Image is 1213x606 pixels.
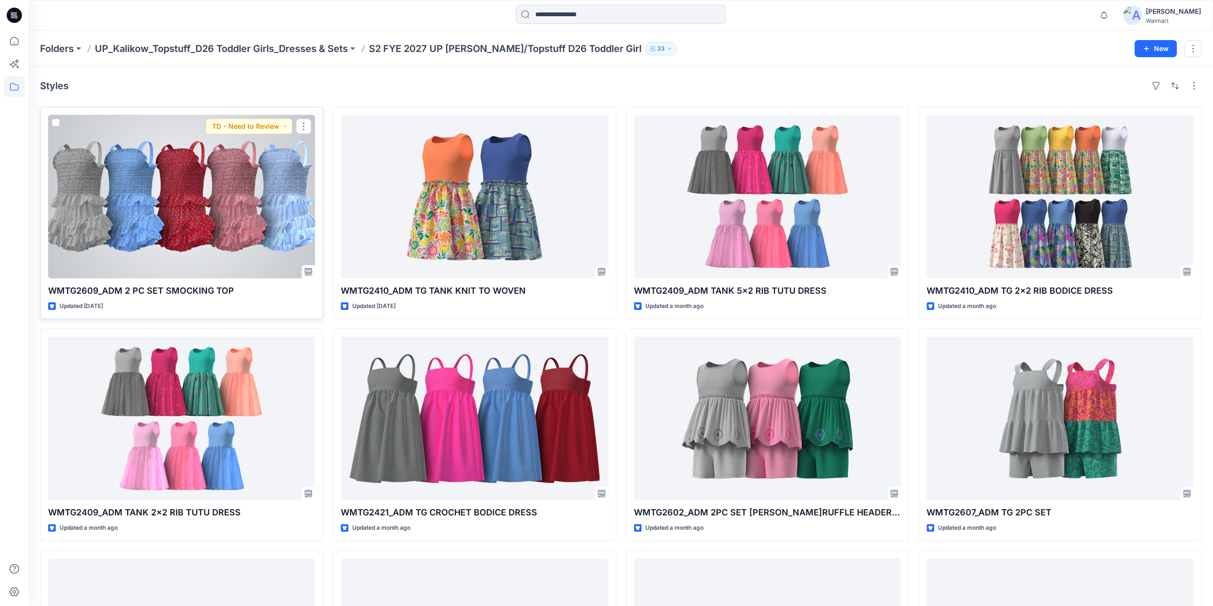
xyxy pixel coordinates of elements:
p: Updated a month ago [645,301,703,311]
a: WMTG2607_ADM TG 2PC SET [927,337,1193,500]
p: Updated a month ago [352,523,410,533]
p: WMTG2607_ADM TG 2PC SET [927,506,1193,519]
a: Folders [40,42,74,55]
p: Updated a month ago [60,523,118,533]
a: WMTG2409_ADM TANK 2x2 RIB TUTU DRESS [48,337,315,500]
p: S2 FYE 2027 UP [PERSON_NAME]/Topstuff D26 Toddler Girl [369,42,642,55]
button: New [1134,40,1177,57]
a: WMTG2421_ADM TG CROCHET BODICE DRESS [341,337,608,500]
p: WMTG2409_ADM TANK 2x2 RIB TUTU DRESS [48,506,315,519]
a: WMTG2410_ADM TG 2x2 RIB BODICE DRESS [927,115,1193,278]
a: WMTG2409_ADM TANK 5x2 RIB TUTU DRESS [634,115,901,278]
div: [PERSON_NAME] [1146,6,1201,17]
p: WMTG2421_ADM TG CROCHET BODICE DRESS [341,506,608,519]
p: Updated a month ago [938,523,996,533]
p: WMTG2609_ADM 2 PC SET SMOCKING TOP [48,284,315,298]
p: WMTG2602_ADM 2PC SET [PERSON_NAME]RUFFLE HEADER & LINING [634,506,901,519]
h4: Styles [40,80,69,92]
button: 33 [645,42,677,55]
img: avatar [1123,6,1142,25]
p: 33 [657,43,665,54]
p: Updated [DATE] [352,301,396,311]
a: WMTG2410_ADM TG TANK KNIT TO WOVEN [341,115,608,278]
p: Updated a month ago [938,301,996,311]
p: WMTG2410_ADM TG 2x2 RIB BODICE DRESS [927,284,1193,298]
p: Updated a month ago [645,523,703,533]
a: WMTG2602_ADM 2PC SET PEPLUM W.RUFFLE HEADER & LINING [634,337,901,500]
div: Walmart [1146,17,1201,24]
a: UP_Kalikow_Topstuff_D26 Toddler Girls_Dresses & Sets [95,42,348,55]
p: WMTG2409_ADM TANK 5x2 RIB TUTU DRESS [634,284,901,298]
p: Updated [DATE] [60,301,103,311]
a: WMTG2609_ADM 2 PC SET SMOCKING TOP [48,115,315,278]
p: WMTG2410_ADM TG TANK KNIT TO WOVEN [341,284,608,298]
